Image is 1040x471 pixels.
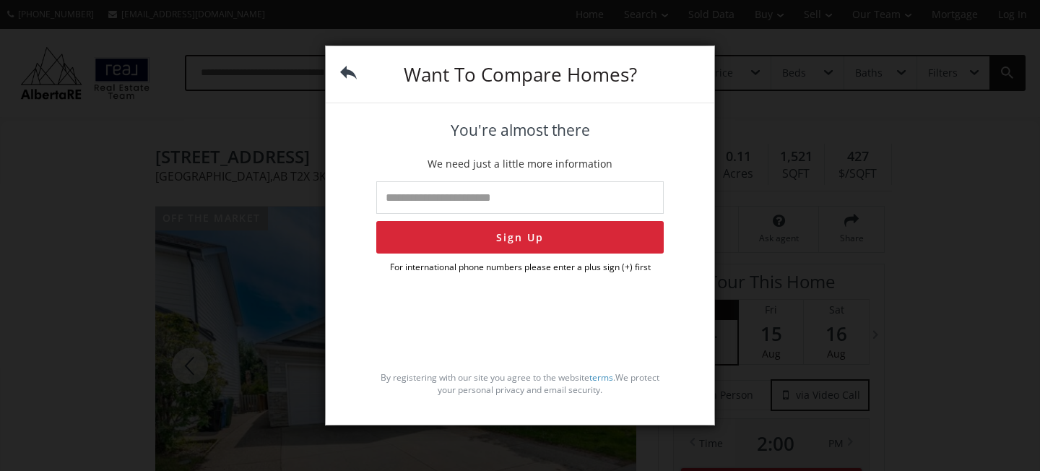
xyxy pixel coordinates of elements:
h3: Want To Compare Homes? [376,65,664,84]
p: We need just a little more information [376,157,664,171]
p: For international phone numbers please enter a plus sign (+) first [376,261,664,273]
a: terms [589,371,613,384]
p: By registering with our site you agree to the website . We protect your personal privacy and emai... [376,371,664,396]
h4: You're almost there [376,122,664,139]
button: Sign Up [376,221,664,254]
img: back [340,64,357,81]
